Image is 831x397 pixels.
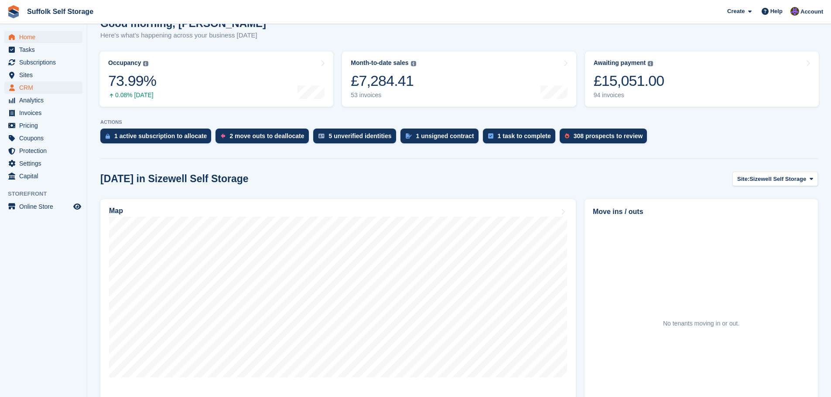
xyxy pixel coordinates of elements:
a: menu [4,145,82,157]
button: Site: Sizewell Self Storage [732,172,818,186]
div: 94 invoices [594,92,664,99]
span: Storefront [8,190,87,198]
div: Occupancy [108,59,141,67]
span: Capital [19,170,72,182]
a: menu [4,56,82,68]
span: Home [19,31,72,43]
div: 1 task to complete [498,132,551,139]
div: 73.99% [108,72,156,90]
span: Analytics [19,94,72,106]
a: menu [4,94,82,106]
a: 1 task to complete [483,129,560,148]
img: stora-icon-8386f47178a22dfd0bd8f6a31ec36ba5ce8667c1dd55bd0f319d3a0aa187defe.svg [7,5,20,18]
span: Sites [19,69,72,81]
a: menu [4,31,82,43]
div: 5 unverified identities [329,132,392,139]
span: Account [800,7,823,16]
span: Create [727,7,745,16]
a: 1 active subscription to allocate [100,129,215,148]
a: 2 move outs to deallocate [215,129,313,148]
img: Emma [790,7,799,16]
img: icon-info-grey-7440780725fd019a000dd9b08b2336e03edf1995a4989e88bcd33f0948082b44.svg [411,61,416,66]
div: Awaiting payment [594,59,646,67]
span: Help [770,7,783,16]
span: Invoices [19,107,72,119]
a: menu [4,157,82,170]
a: menu [4,170,82,182]
span: Tasks [19,44,72,56]
span: Sizewell Self Storage [749,175,806,183]
a: 308 prospects to review [560,129,652,148]
a: Suffolk Self Storage [24,4,97,19]
a: menu [4,44,82,56]
h2: Move ins / outs [593,207,810,217]
span: CRM [19,81,72,94]
img: task-75834270c22a3079a89374b754ae025e5fb1db73e45f91037f5363f120a921f8.svg [488,133,493,139]
div: 2 move outs to deallocate [229,132,304,139]
img: active_subscription_to_allocate_icon-d502201f5373d7db506a760aba3b589e785aa758c864c3986d89f69b8ff3... [106,133,110,139]
div: 308 prospects to review [574,132,643,139]
p: Here's what's happening across your business [DATE] [100,31,266,41]
div: 1 active subscription to allocate [114,132,207,139]
a: menu [4,81,82,94]
img: icon-info-grey-7440780725fd019a000dd9b08b2336e03edf1995a4989e88bcd33f0948082b44.svg [143,61,148,66]
span: Coupons [19,132,72,144]
a: menu [4,132,82,144]
div: 1 unsigned contract [416,132,474,139]
img: prospect-51fa495bee0391a8d652442698ab0144808aea92771e9ea1ae160a38d050c398.svg [565,133,569,139]
div: £7,284.41 [351,72,416,90]
img: verify_identity-adf6edd0f0f0b5bbfe63781bf79b02c33cf7c696d77639b501bdc392416b5a36.svg [318,133,325,139]
div: 0.08% [DATE] [108,92,156,99]
span: Subscriptions [19,56,72,68]
a: menu [4,119,82,132]
div: Month-to-date sales [351,59,408,67]
span: Settings [19,157,72,170]
span: Online Store [19,200,72,213]
a: Preview store [72,201,82,212]
img: move_outs_to_deallocate_icon-f764333ba52eb49d3ac5e1228854f67142a1ed5810a6f6cc68b1a99e826820c5.svg [221,133,225,139]
a: menu [4,200,82,213]
span: Site: [737,175,749,183]
img: icon-info-grey-7440780725fd019a000dd9b08b2336e03edf1995a4989e88bcd33f0948082b44.svg [648,61,653,66]
a: Occupancy 73.99% 0.08% [DATE] [99,51,333,107]
a: 5 unverified identities [313,129,400,148]
img: contract_signature_icon-13c848040528278c33f63329250d36e43548de30e8caae1d1a13099fd9432cc5.svg [406,133,412,139]
a: Awaiting payment £15,051.00 94 invoices [585,51,819,107]
a: menu [4,107,82,119]
h2: Map [109,207,123,215]
span: Pricing [19,119,72,132]
a: Month-to-date sales £7,284.41 53 invoices [342,51,576,107]
a: menu [4,69,82,81]
h2: [DATE] in Sizewell Self Storage [100,173,249,185]
span: Protection [19,145,72,157]
div: £15,051.00 [594,72,664,90]
div: 53 invoices [351,92,416,99]
p: ACTIONS [100,119,818,125]
a: 1 unsigned contract [400,129,483,148]
div: No tenants moving in or out. [663,319,739,328]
